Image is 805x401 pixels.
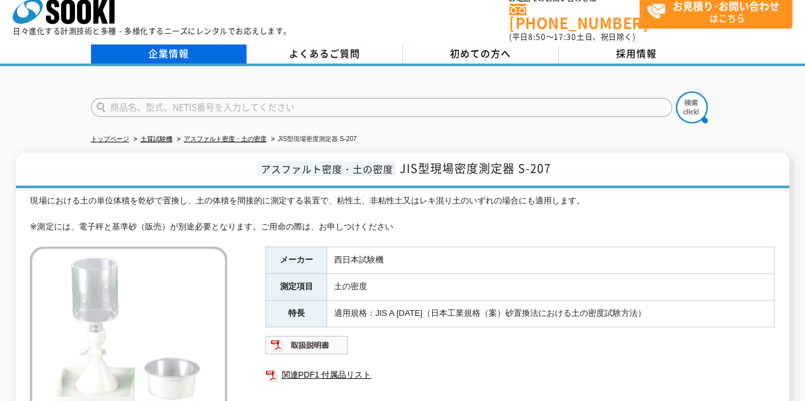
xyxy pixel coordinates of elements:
td: 土の密度 [327,274,774,301]
a: 取扱説明書 [265,343,349,353]
a: 関連PDF1 付属品リスト [265,367,774,383]
th: 特長 [266,300,327,327]
span: 初めての方へ [450,46,511,60]
span: (平日 ～ 土日、祝日除く) [509,31,635,43]
span: 8:50 [528,31,546,43]
span: アスファルト密度・土の密度 [257,161,396,176]
th: 測定項目 [266,274,327,301]
a: 採用情報 [559,44,715,64]
input: 商品名、型式、NETIS番号を入力してください [91,98,672,117]
img: btn_search.png [676,92,708,123]
a: よくあるご質問 [247,44,403,64]
a: 初めての方へ [403,44,559,64]
p: 日々進化する計測技術と多種・多様化するニーズにレンタルでお応えします。 [13,27,291,35]
a: アスファルト密度・土の密度 [184,135,267,142]
a: 企業情報 [91,44,247,64]
td: 西日本試験機 [327,247,774,274]
a: 土質試験機 [141,135,172,142]
span: JIS型現場密度測定器 S-207 [399,160,550,177]
a: [PHONE_NUMBER] [509,4,640,30]
li: JIS型現場密度測定器 S-207 [269,133,357,146]
span: 17:30 [554,31,577,43]
td: 適用規格：JIS A [DATE]（日本工業規格（案）砂置換法における土の密度試験方法） [327,300,774,327]
img: 取扱説明書 [265,335,349,355]
div: 現場における土の単位体積を乾砂で置換し、土の体積を間接的に測定する装置で、粘性土、非粘性土又はレキ混り土のいずれの場合にも適用します。 ※測定には、電子秤と基準砂（販売）が別途必要となります。ご... [30,194,774,234]
th: メーカー [266,247,327,274]
a: トップページ [91,135,129,142]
